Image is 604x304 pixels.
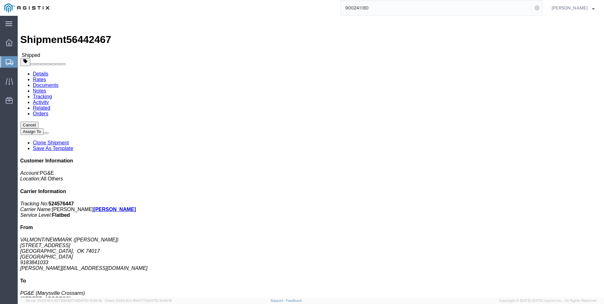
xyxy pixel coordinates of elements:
[18,16,604,297] iframe: FS Legacy Container
[25,299,102,302] span: Server: 2025.16.0-82789e55714
[552,4,588,11] span: JJ Bighorse
[147,299,172,302] span: [DATE] 10:40:19
[105,299,172,302] span: Client: 2025.16.0-8fc0770
[341,0,533,15] input: Search for shipment number, reference number
[499,298,596,303] span: Copyright © [DATE]-[DATE] Agistix Inc., All Rights Reserved
[270,299,286,302] a: Support
[4,3,49,13] img: logo
[551,4,595,12] button: [PERSON_NAME]
[77,299,102,302] span: [DATE] 10:56:16
[286,299,302,302] a: Feedback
